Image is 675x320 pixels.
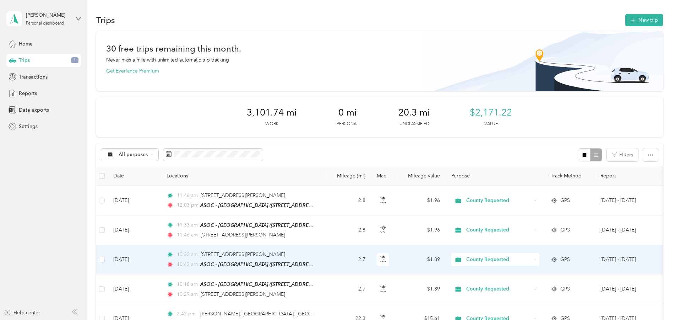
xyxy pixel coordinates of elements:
[96,16,115,24] h1: Trips
[177,231,198,239] span: 11:46 am
[177,192,198,199] span: 11:46 am
[108,274,161,304] td: [DATE]
[26,11,70,19] div: [PERSON_NAME]
[19,40,33,48] span: Home
[396,274,446,304] td: $1.89
[446,166,545,186] th: Purpose
[119,152,148,157] span: All purposes
[396,186,446,215] td: $1.96
[396,166,446,186] th: Mileage value
[108,245,161,274] td: [DATE]
[4,309,40,316] button: Help center
[607,148,638,161] button: Filters
[466,226,531,234] span: County Requested
[396,215,446,245] td: $1.96
[106,67,159,75] button: Get Everlance Premium
[324,166,371,186] th: Mileage (mi)
[19,106,49,114] span: Data exports
[466,256,531,263] span: County Requested
[371,166,396,186] th: Map
[324,274,371,304] td: 2.7
[396,245,446,274] td: $1.89
[545,166,595,186] th: Track Method
[201,192,285,198] span: [STREET_ADDRESS][PERSON_NAME]
[161,166,324,186] th: Locations
[398,107,430,118] span: 20.3 mi
[200,202,342,208] span: ASOC - [GEOGRAPHIC_DATA] ([STREET_ADDRESS][US_STATE])
[425,31,663,91] img: Banner
[399,121,429,127] p: Unclassified
[595,274,659,304] td: Sep 20 - Oct 3, 2025
[177,310,197,318] span: 2:42 pm
[200,261,342,267] span: ASOC - [GEOGRAPHIC_DATA] ([STREET_ADDRESS][US_STATE])
[177,281,197,288] span: 10:18 am
[108,215,161,245] td: [DATE]
[625,14,663,26] button: New trip
[560,226,570,234] span: GPS
[470,107,512,118] span: $2,171.22
[595,186,659,215] td: Sep 20 - Oct 3, 2025
[201,251,285,257] span: [STREET_ADDRESS][PERSON_NAME]
[324,245,371,274] td: 2.7
[338,107,357,118] span: 0 mi
[177,261,197,268] span: 10:42 am
[19,73,48,81] span: Transactions
[265,121,278,127] p: Work
[19,123,38,130] span: Settings
[247,107,297,118] span: 3,101.74 mi
[595,166,659,186] th: Report
[484,121,498,127] p: Value
[201,291,285,297] span: [STREET_ADDRESS][PERSON_NAME]
[200,222,342,228] span: ASOC - [GEOGRAPHIC_DATA] ([STREET_ADDRESS][US_STATE])
[200,281,342,287] span: ASOC - [GEOGRAPHIC_DATA] ([STREET_ADDRESS][US_STATE])
[466,197,531,204] span: County Requested
[177,221,197,229] span: 11:33 am
[560,256,570,263] span: GPS
[200,311,402,317] span: [PERSON_NAME], [GEOGRAPHIC_DATA], [GEOGRAPHIC_DATA], [GEOGRAPHIC_DATA]
[560,197,570,204] span: GPS
[106,45,241,52] h1: 30 free trips remaining this month.
[560,285,570,293] span: GPS
[337,121,359,127] p: Personal
[466,285,531,293] span: County Requested
[26,21,64,26] div: Personal dashboard
[71,57,78,64] span: 1
[106,56,229,64] p: Never miss a mile with unlimited automatic trip tracking
[177,290,198,298] span: 10:29 am
[635,280,675,320] iframe: Everlance-gr Chat Button Frame
[324,186,371,215] td: 2.8
[108,166,161,186] th: Date
[108,186,161,215] td: [DATE]
[324,215,371,245] td: 2.8
[201,232,285,238] span: [STREET_ADDRESS][PERSON_NAME]
[177,201,197,209] span: 12:03 pm
[595,215,659,245] td: Sep 20 - Oct 3, 2025
[177,251,198,258] span: 10:32 am
[19,57,30,64] span: Trips
[595,245,659,274] td: Sep 20 - Oct 3, 2025
[19,90,37,97] span: Reports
